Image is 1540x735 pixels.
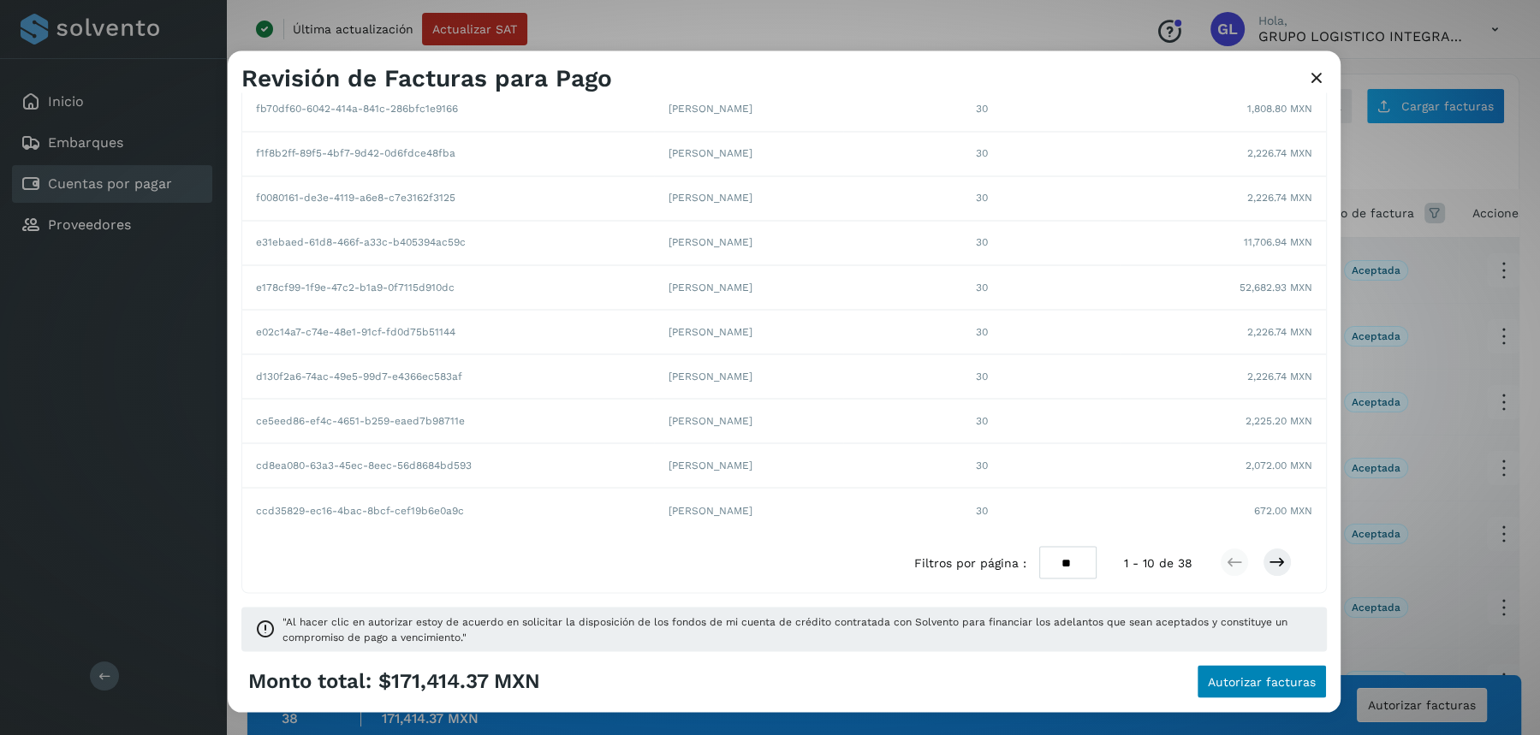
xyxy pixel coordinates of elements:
[242,488,655,532] td: ccd35829-ec16-4bac-8bcf-cef19b6e0a9c
[242,310,655,354] td: e02c14a7-c74e-48e1-91cf-fd0d75b51144
[843,132,1121,176] td: 30
[654,132,843,176] td: [PERSON_NAME]
[241,64,612,93] h3: Revisión de Facturas para Pago
[654,354,843,399] td: [PERSON_NAME]
[378,669,540,694] span: $171,414.37 MXN
[242,132,655,176] td: f1f8b2ff-89f5-4bf7-9d42-0d6fdce48fba
[1244,235,1312,251] span: 11,706.94 MXN
[242,443,655,488] td: cd8ea080-63a3-45ec-8eec-56d8684bd593
[1247,102,1312,117] span: 1,808.80 MXN
[654,265,843,310] td: [PERSON_NAME]
[843,310,1121,354] td: 30
[1124,554,1192,572] span: 1 - 10 de 38
[843,221,1121,265] td: 30
[1247,369,1312,384] span: 2,226.74 MXN
[242,221,655,265] td: e31ebaed-61d8-466f-a33c-b405394ac59c
[654,176,843,221] td: [PERSON_NAME]
[843,265,1121,310] td: 30
[242,354,655,399] td: d130f2a6-74ac-49e5-99d7-e4366ec583af
[242,87,655,132] td: fb70df60-6042-414a-841c-286bfc1e9166
[913,554,1026,572] span: Filtros por página :
[1197,664,1327,698] button: Autorizar facturas
[1254,502,1312,518] span: 672.00 MXN
[282,614,1313,645] span: "Al hacer clic en autorizar estoy de acuerdo en solicitar la disposición de los fondos de mi cuen...
[843,488,1121,532] td: 30
[1247,146,1312,162] span: 2,226.74 MXN
[248,669,372,694] span: Monto total:
[242,265,655,310] td: e178cf99-1f9e-47c2-b1a9-0f7115d910dc
[843,354,1121,399] td: 30
[1208,675,1316,687] span: Autorizar facturas
[843,87,1121,132] td: 30
[654,399,843,443] td: [PERSON_NAME]
[1247,191,1312,206] span: 2,226.74 MXN
[654,221,843,265] td: [PERSON_NAME]
[1246,413,1312,429] span: 2,225.20 MXN
[654,87,843,132] td: [PERSON_NAME]
[654,443,843,488] td: [PERSON_NAME]
[843,399,1121,443] td: 30
[1246,458,1312,473] span: 2,072.00 MXN
[843,443,1121,488] td: 30
[242,399,655,443] td: ce5eed86-ef4c-4651-b259-eaed7b98711e
[1247,324,1312,340] span: 2,226.74 MXN
[843,176,1121,221] td: 30
[1240,280,1312,295] span: 52,682.93 MXN
[654,310,843,354] td: [PERSON_NAME]
[654,488,843,532] td: [PERSON_NAME]
[242,176,655,221] td: f0080161-de3e-4119-a6e8-c7e3162f3125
